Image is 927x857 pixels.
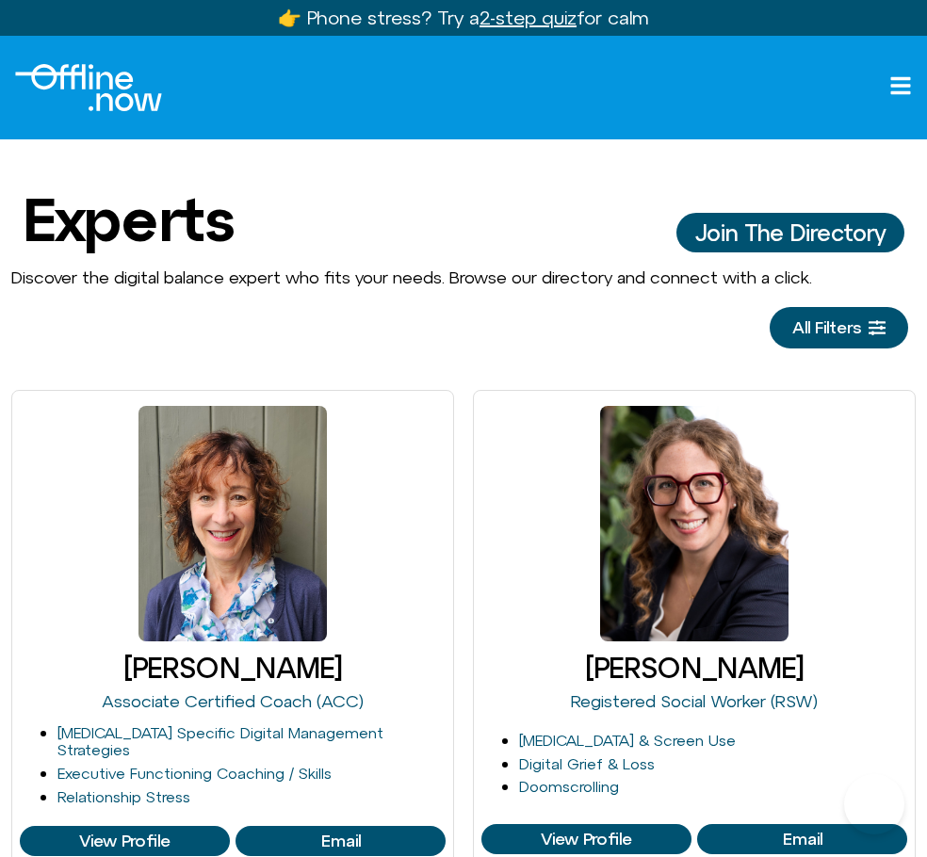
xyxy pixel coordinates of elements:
u: 2-step quiz [480,7,577,28]
div: Logo [15,64,162,111]
a: All Filters [770,307,908,348]
span: Email [783,830,822,849]
img: Offline.Now logo in white. Text of the words offline.now with a line going through the "O" [15,64,162,111]
a: Executive Functioning Coaching / Skills [57,765,332,782]
a: [MEDICAL_DATA] Specific Digital Management Strategies [57,724,383,759]
a: [MEDICAL_DATA] & Screen Use [519,732,736,749]
a: [PERSON_NAME] [585,652,804,684]
a: Digital Grief & Loss [519,755,655,772]
a: Join The Director [676,213,904,252]
a: View Profile of Blair Wexler-Singer [697,824,907,854]
a: Doomscrolling [519,778,619,795]
a: Relationship Stress [57,788,190,805]
a: [PERSON_NAME] [123,652,342,684]
span: View Profile [79,832,171,850]
a: 👉 Phone stress? Try a2-step quizfor calm [278,7,649,28]
a: Registered Social Worker (RSW) [571,691,818,711]
iframe: Botpress [844,774,904,834]
a: View Profile of Aileen Crowne [20,826,230,856]
h1: Experts [23,186,234,252]
a: Associate Certified Coach (ACC) [102,691,364,711]
a: Open menu [889,74,912,97]
span: Join The Directory [695,220,886,245]
span: Email [321,832,361,850]
a: View Profile of Aileen Crowne [236,826,446,856]
span: All Filters [792,318,861,337]
span: Discover the digital balance expert who fits your needs. Browse our directory and connect with a ... [11,267,812,287]
a: View Profile of Blair Wexler-Singer [481,824,691,854]
span: View Profile [541,830,632,849]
